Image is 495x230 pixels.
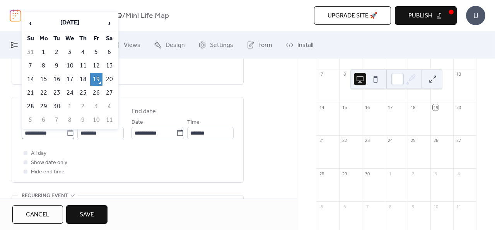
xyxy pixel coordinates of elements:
th: Su [24,32,37,45]
td: 5 [90,46,102,59]
td: 8 [64,114,76,126]
span: Date [131,118,143,127]
td: 5 [24,114,37,126]
div: 24 [387,138,393,144]
div: 2 [410,171,416,176]
th: [DATE] [38,15,102,31]
td: 28 [24,100,37,113]
td: 14 [24,73,37,86]
div: 3 [433,171,439,176]
div: 17 [387,104,393,110]
span: Design [166,41,185,50]
div: 5 [319,204,324,209]
a: My Events [5,35,56,55]
img: logo [10,9,21,22]
td: 25 [77,86,89,99]
span: Save [80,210,94,220]
span: Install [297,41,313,50]
div: 8 [341,71,347,77]
div: 14 [319,104,324,110]
span: Form [258,41,272,50]
td: 17 [64,73,76,86]
div: 19 [433,104,439,110]
td: 11 [103,114,116,126]
th: Tu [51,32,63,45]
td: 29 [38,100,50,113]
th: Mo [38,32,50,45]
div: 23 [364,138,370,144]
span: Cancel [26,210,49,220]
div: 10 [433,204,439,209]
div: 29 [341,171,347,176]
div: 11 [456,204,461,209]
td: 4 [103,100,116,113]
div: 26 [433,138,439,144]
td: 13 [103,59,116,72]
td: 26 [90,86,102,99]
a: Views [106,35,146,55]
div: 13 [456,71,461,77]
a: Canva Design DAGzcY1-tJQ [26,9,122,23]
td: 7 [24,59,37,72]
td: 24 [64,86,76,99]
td: 6 [38,114,50,126]
td: 27 [103,86,116,99]
td: 30 [51,100,63,113]
th: Th [77,32,89,45]
div: End date [131,107,156,116]
td: 21 [24,86,37,99]
td: 12 [90,59,102,72]
td: 6 [103,46,116,59]
span: Views [124,41,140,50]
div: 16 [364,104,370,110]
td: 3 [90,100,102,113]
th: Sa [103,32,116,45]
span: Hide end time [31,168,65,177]
div: 21 [319,138,324,144]
span: ‹ [25,15,36,31]
td: 2 [51,46,63,59]
span: › [104,15,115,31]
td: 10 [90,114,102,126]
div: 6 [341,204,347,209]
b: / [122,9,125,23]
span: Upgrade site 🚀 [328,11,377,21]
span: Show date only [31,158,67,168]
td: 2 [77,100,89,113]
div: 15 [341,104,347,110]
td: 31 [24,46,37,59]
td: 4 [77,46,89,59]
td: 16 [51,73,63,86]
span: Settings [210,41,233,50]
button: Save [66,205,108,224]
span: Recurring event [22,191,68,201]
td: 1 [64,100,76,113]
div: 18 [410,104,416,110]
td: 22 [38,86,50,99]
div: 22 [341,138,347,144]
td: 11 [77,59,89,72]
div: 27 [456,138,461,144]
a: Design [148,35,191,55]
td: 3 [64,46,76,59]
div: 7 [319,71,324,77]
td: 8 [38,59,50,72]
td: 1 [38,46,50,59]
th: We [64,32,76,45]
button: Publish [395,6,457,25]
div: 1 [387,171,393,176]
span: All day [31,149,46,158]
td: 10 [64,59,76,72]
div: 8 [387,204,393,209]
div: 7 [364,204,370,209]
td: 20 [103,73,116,86]
td: 7 [51,114,63,126]
b: Mini Life Map [125,9,169,23]
td: 15 [38,73,50,86]
div: 30 [364,171,370,176]
button: Upgrade site 🚀 [314,6,391,25]
td: 19 [90,73,102,86]
td: 18 [77,73,89,86]
div: 9 [410,204,416,209]
a: Settings [193,35,239,55]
